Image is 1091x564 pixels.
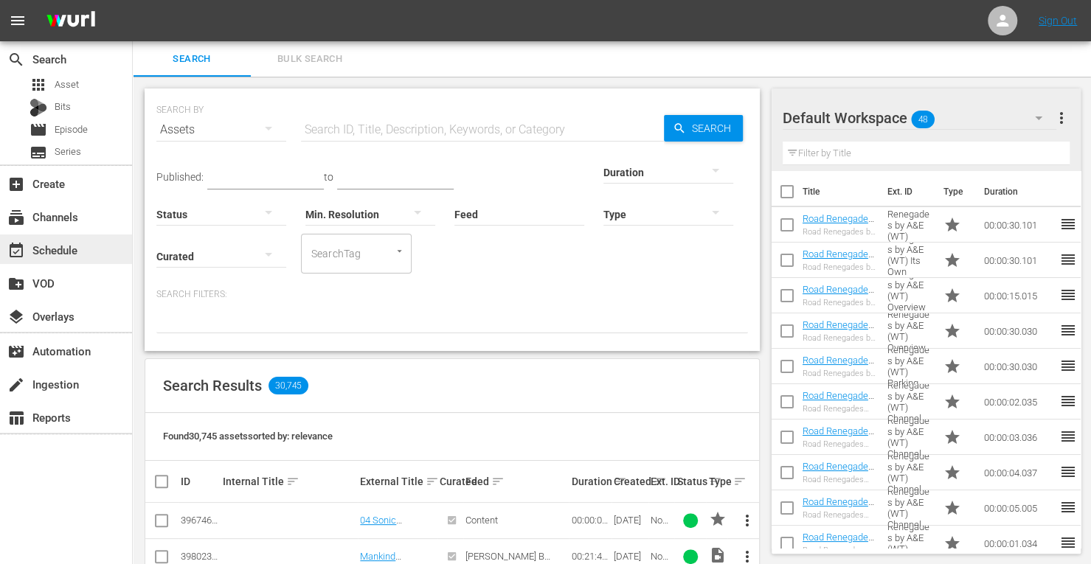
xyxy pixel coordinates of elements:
[943,287,960,304] span: Promo
[30,76,47,94] span: Asset
[974,171,1063,212] th: Duration
[803,319,874,363] a: Road Renegades by A&E (WT) Overview Gnarly 30
[1059,357,1076,375] span: reorder
[803,510,876,520] div: Road Renegades Channel ID 5
[977,349,1059,384] td: 00:00:30.030
[614,515,646,526] div: [DATE]
[1059,321,1076,339] span: reorder
[55,145,81,159] span: Series
[882,526,937,561] td: Road Renegades by A&E (WT) Channel ID 1
[392,244,406,258] button: Open
[943,464,960,481] span: Promo
[803,333,876,343] div: Road Renegades by A&E (WT) Overview Gnarly 30
[7,209,25,226] span: Channels
[1059,251,1076,268] span: reorder
[803,475,876,484] div: Road Renegades Channel ID 4
[803,171,879,212] th: Title
[1059,215,1076,233] span: reorder
[738,512,756,529] span: more_vert
[440,476,462,487] div: Curated
[803,439,876,449] div: Road Renegades Channel ID 3
[1059,463,1076,481] span: reorder
[977,455,1059,490] td: 00:00:04.037
[360,515,421,537] a: 04 Sonic Branding Open
[181,551,218,562] div: 39802319
[156,109,286,150] div: Assets
[35,4,106,38] img: ans4CAIJ8jUAAAAAAAAAAAAAAAAAAAAAAAAgQb4GAAAAAAAAAAAAAAAAAAAAAAAAJMjXAAAAAAAAAAAAAAAAAAAAAAAAgAT5G...
[882,455,937,490] td: Road Renegades by A&E (WT) Channel ID 4
[977,384,1059,419] td: 00:00:02.035
[1059,428,1076,445] span: reorder
[803,425,874,448] a: Road Renegades Channel ID 3
[803,248,874,282] a: Road Renegades by A&E (WT) Its Own Channel 30
[977,207,1059,243] td: 00:00:30.101
[571,515,609,526] div: 00:00:05.034
[943,428,960,446] span: Promo
[977,278,1059,313] td: 00:00:15.015
[7,275,25,293] span: VOD
[882,490,937,526] td: Road Renegades by A&E (WT) Channel ID 5
[708,473,725,490] div: Type
[142,51,242,68] span: Search
[783,97,1057,139] div: Default Workspace
[1052,109,1070,127] span: more_vert
[730,503,765,538] button: more_vert
[803,298,876,307] div: Road Renegades by A&E (WT) Overview Cutdown Gnarly 15
[55,100,71,114] span: Bits
[651,551,673,562] div: None
[30,144,47,161] span: Series
[803,369,876,378] div: Road Renegades by A&E (WT) Parking Wars 30
[943,216,960,234] span: Promo
[55,77,79,92] span: Asset
[943,322,960,340] span: Promo
[1059,498,1076,516] span: reorder
[614,551,646,562] div: [DATE]
[803,390,874,412] a: Road Renegades Channel ID 2
[943,251,960,269] span: Promo
[156,288,748,301] p: Search Filters:
[571,473,609,490] div: Duration
[30,99,47,116] div: Bits
[30,121,47,139] span: Episode
[664,115,743,142] button: Search
[426,475,439,488] span: sort
[882,278,937,313] td: Road Renegades by A&E (WT) Overview Cutdown Gnarly 15
[286,475,299,488] span: sort
[651,476,673,487] div: Ext. ID
[181,476,218,487] div: ID
[1039,15,1077,27] a: Sign Out
[943,358,960,375] span: Promo
[1052,100,1070,136] button: more_vert
[7,175,25,193] span: Create
[491,475,505,488] span: sort
[803,262,876,272] div: Road Renegades by A&E (WT) Its Own Channel 30
[803,404,876,414] div: Road Renegades Channel ID 2
[163,377,262,394] span: Search Results
[803,532,874,554] a: Road Renegades Channel ID 1
[882,207,937,243] td: Road Renegades by A&E (WT) Action 30
[977,490,1059,526] td: 00:00:05.005
[163,431,333,442] span: Found 30,745 assets sorted by: relevance
[614,473,646,490] div: Created
[803,227,876,237] div: Road Renegades by A&E (WT) Action 30
[977,243,1059,278] td: 00:00:30.101
[943,535,960,552] span: Promo
[7,51,25,69] span: Search
[943,499,960,517] span: Promo
[977,419,1059,455] td: 00:00:03.036
[803,546,876,555] div: Road Renegades Channel ID 1
[465,473,567,490] div: Feed
[7,242,25,260] span: Schedule
[223,473,356,490] div: Internal Title
[803,355,874,388] a: Road Renegades by A&E (WT) Parking Wars 30
[686,115,743,142] span: Search
[55,122,88,137] span: Episode
[879,171,934,212] th: Ext. ID
[1059,534,1076,551] span: reorder
[803,461,874,483] a: Road Renegades Channel ID 4
[651,515,673,526] div: None
[911,104,935,135] span: 48
[7,409,25,427] span: Reports
[465,515,498,526] span: Content
[882,349,937,384] td: Road Renegades by A&E (WT) Parking Wars 30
